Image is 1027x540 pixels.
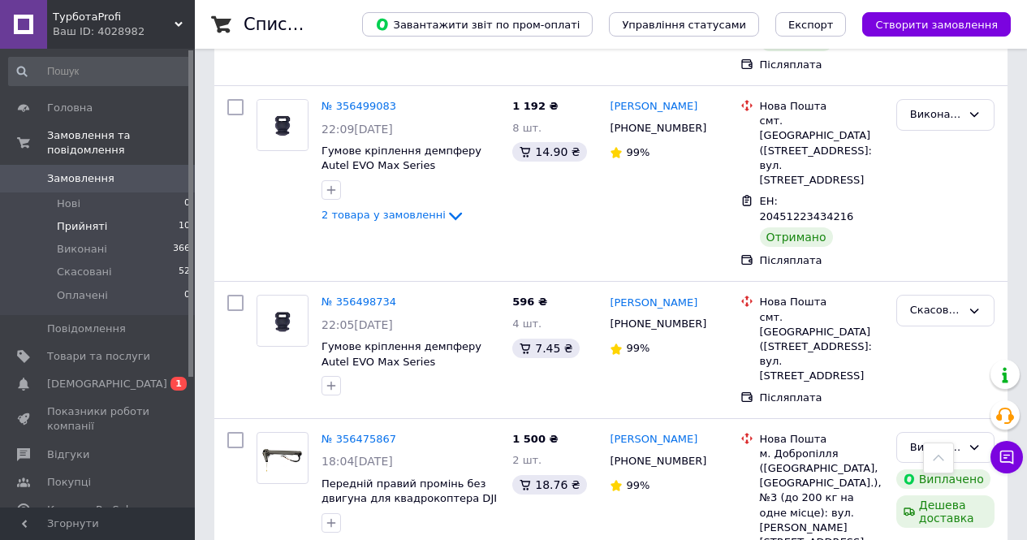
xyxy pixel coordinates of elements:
[512,339,579,358] div: 7.45 ₴
[760,58,883,72] div: Післяплата
[626,479,649,491] span: 99%
[47,349,150,364] span: Товари та послуги
[53,10,175,24] span: ТурботаProfi
[512,433,558,445] span: 1 500 ₴
[47,404,150,434] span: Показники роботи компанії
[321,123,393,136] span: 22:09[DATE]
[375,17,580,32] span: Завантажити звіт по пром-оплаті
[760,295,883,309] div: Нова Пошта
[990,441,1023,473] button: Чат з покупцем
[760,391,883,405] div: Післяплата
[173,242,190,257] span: 366
[760,195,854,222] span: ЕН: 20451223434216
[626,342,649,354] span: 99%
[606,451,710,472] div: [PHONE_NUMBER]
[257,432,309,484] a: Фото товару
[321,455,393,468] span: 18:04[DATE]
[760,310,883,384] div: смт. [GEOGRAPHIC_DATA] ([STREET_ADDRESS]: вул. [STREET_ADDRESS]
[257,101,308,149] img: Фото товару
[170,377,187,391] span: 1
[321,100,396,112] a: № 356499083
[910,439,961,456] div: Виконано
[57,265,112,279] span: Скасовані
[47,377,167,391] span: [DEMOGRAPHIC_DATA]
[760,114,883,188] div: смт. [GEOGRAPHIC_DATA] ([STREET_ADDRESS]: вул. [STREET_ADDRESS]
[321,340,481,382] a: Гумове кріплення демпферу Autel EVO Max Series (300002872)
[321,210,446,222] span: 2 товара у замовленні
[257,99,309,151] a: Фото товару
[512,142,586,162] div: 14.90 ₴
[512,296,547,308] span: 596 ₴
[321,477,497,535] a: Передній правий промінь без двигуна для квадрокоптера DJI Mavic 3 (Front Right Arm without motor)
[57,197,80,211] span: Нові
[610,296,697,311] a: [PERSON_NAME]
[609,12,759,37] button: Управління статусами
[512,454,542,466] span: 2 шт.
[184,197,190,211] span: 0
[760,432,883,447] div: Нова Пошта
[47,447,89,462] span: Відгуки
[257,437,308,478] img: Фото товару
[626,146,649,158] span: 99%
[512,122,542,134] span: 8 шт.
[512,318,542,330] span: 4 шт.
[846,18,1011,30] a: Створити замовлення
[8,57,192,86] input: Пошук
[53,24,195,39] div: Ваш ID: 4028982
[760,253,883,268] div: Післяплата
[512,475,586,495] div: 18.76 ₴
[47,322,126,336] span: Повідомлення
[788,19,834,31] span: Експорт
[321,209,465,221] a: 2 товара у замовленні
[47,101,93,115] span: Головна
[257,297,308,346] img: Фото товару
[760,99,883,114] div: Нова Пошта
[610,99,697,114] a: [PERSON_NAME]
[622,19,746,31] span: Управління статусами
[47,503,135,517] span: Каталог ProSale
[896,469,990,489] div: Виплачено
[244,15,408,34] h1: Список замовлень
[760,227,833,247] div: Отримано
[321,296,396,308] a: № 356498734
[321,318,393,331] span: 22:05[DATE]
[512,100,558,112] span: 1 192 ₴
[184,288,190,303] span: 0
[47,475,91,490] span: Покупці
[57,242,107,257] span: Виконані
[47,171,114,186] span: Замовлення
[606,118,710,139] div: [PHONE_NUMBER]
[179,219,190,234] span: 10
[610,432,697,447] a: [PERSON_NAME]
[606,313,710,335] div: [PHONE_NUMBER]
[862,12,1011,37] button: Створити замовлення
[775,12,847,37] button: Експорт
[179,265,190,279] span: 52
[362,12,593,37] button: Завантажити звіт по пром-оплаті
[321,145,481,187] a: Гумове кріплення демпферу Autel EVO Max Series (300002872)
[896,495,995,528] div: Дешева доставка
[57,219,107,234] span: Прийняті
[875,19,998,31] span: Створити замовлення
[910,106,961,123] div: Виконано
[321,433,396,445] a: № 356475867
[257,295,309,347] a: Фото товару
[910,302,961,319] div: Скасовано
[57,288,108,303] span: Оплачені
[47,128,195,158] span: Замовлення та повідомлення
